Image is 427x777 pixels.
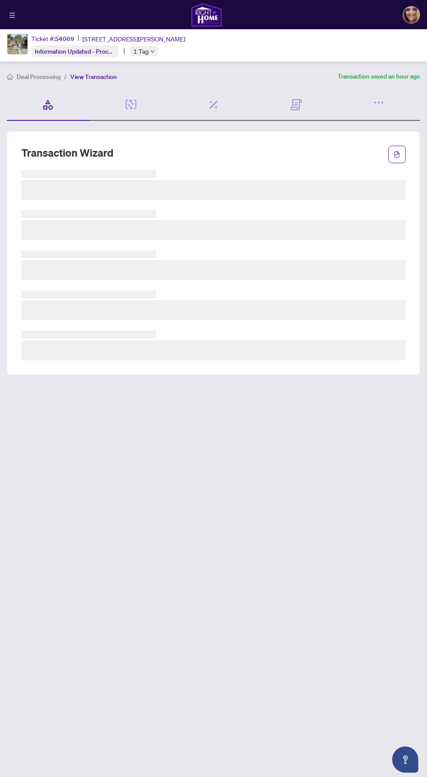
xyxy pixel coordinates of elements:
[392,746,418,773] button: Open asap
[35,47,150,55] span: Information Updated - Processing Pending
[133,46,149,56] span: 1 Tag
[55,35,75,43] span: 54069
[7,34,27,54] img: IMG-C12402606_1.jpg
[64,72,67,82] li: /
[21,146,113,160] h2: Transaction Wizard
[150,49,155,54] span: down
[70,73,117,81] span: View Transaction
[82,34,185,44] span: [STREET_ADDRESS][PERSON_NAME]
[403,7,420,23] img: Profile Icon
[9,12,15,18] span: menu
[7,74,13,80] span: home
[17,73,61,81] span: Deal Processing
[394,151,400,157] span: file-text
[338,72,420,82] article: Transaction saved an hour ago
[31,34,75,44] div: Ticket #:
[191,3,222,27] img: logo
